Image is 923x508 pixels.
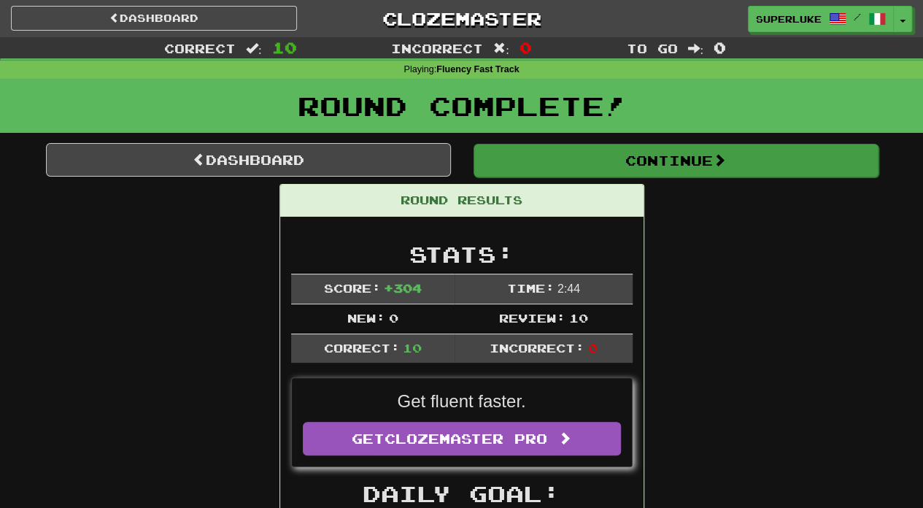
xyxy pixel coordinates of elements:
span: Correct [164,41,236,55]
span: 2 : 44 [557,282,580,295]
a: Dashboard [11,6,297,31]
span: / [854,12,861,22]
h2: Stats: [291,242,633,266]
span: 10 [568,311,587,325]
span: superluke [756,12,822,26]
span: 0 [520,39,532,56]
button: Continue [474,144,878,177]
span: 10 [272,39,297,56]
div: Round Results [280,185,644,217]
span: Score: [323,281,380,295]
span: Incorrect: [490,341,584,355]
strong: Fluency Fast Track [436,64,519,74]
h1: Round Complete! [5,91,918,120]
span: Clozemaster Pro [385,431,547,447]
span: New: [347,311,385,325]
span: Incorrect [391,41,483,55]
p: Get fluent faster. [303,389,621,414]
span: 0 [714,39,726,56]
span: Review: [499,311,565,325]
a: Dashboard [46,143,451,177]
a: GetClozemaster Pro [303,422,621,455]
span: : [687,42,703,55]
span: : [493,42,509,55]
a: superluke / [748,6,894,32]
h2: Daily Goal: [291,482,633,506]
a: Clozemaster [319,6,605,31]
span: 0 [587,341,597,355]
span: To go [626,41,677,55]
span: : [246,42,262,55]
span: Time: [506,281,554,295]
span: 10 [403,341,422,355]
span: Correct: [323,341,399,355]
span: 0 [388,311,398,325]
span: + 304 [384,281,422,295]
